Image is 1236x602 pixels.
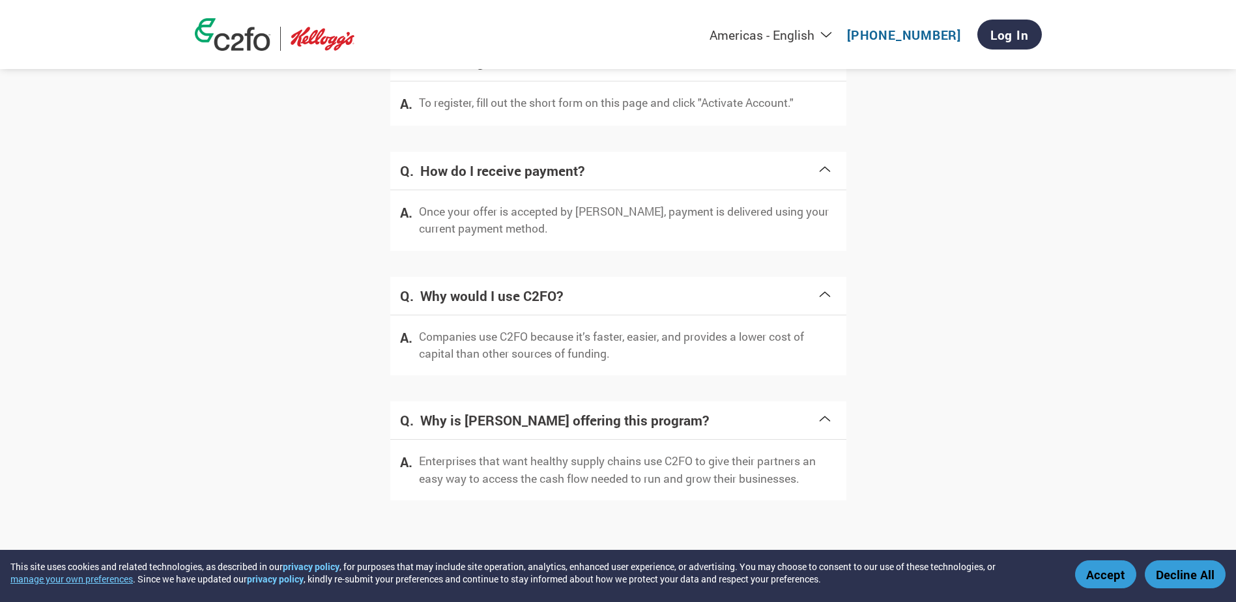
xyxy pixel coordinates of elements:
[1145,560,1226,588] button: Decline All
[283,560,339,573] a: privacy policy
[419,94,794,111] p: To register, fill out the short form on this page and click "Activate Account."
[419,203,837,238] p: Once your offer is accepted by [PERSON_NAME], payment is delivered using your current payment met...
[10,560,1056,585] div: This site uses cookies and related technologies, as described in our , for purposes that may incl...
[247,573,304,585] a: privacy policy
[291,27,355,51] img: Kellogg
[195,18,270,51] img: c2fo logo
[1075,560,1136,588] button: Accept
[419,328,837,363] p: Companies use C2FO because it’s faster, easier, and provides a lower cost of capital than other s...
[420,162,817,180] h4: How do I receive payment?
[847,27,961,43] a: [PHONE_NUMBER]
[420,287,817,305] h4: Why would I use C2FO?
[977,20,1042,50] a: Log In
[10,573,133,585] button: manage your own preferences
[419,453,837,487] p: Enterprises that want healthy supply chains use C2FO to give their partners an easy way to access...
[420,411,817,429] h4: Why is [PERSON_NAME] offering this program?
